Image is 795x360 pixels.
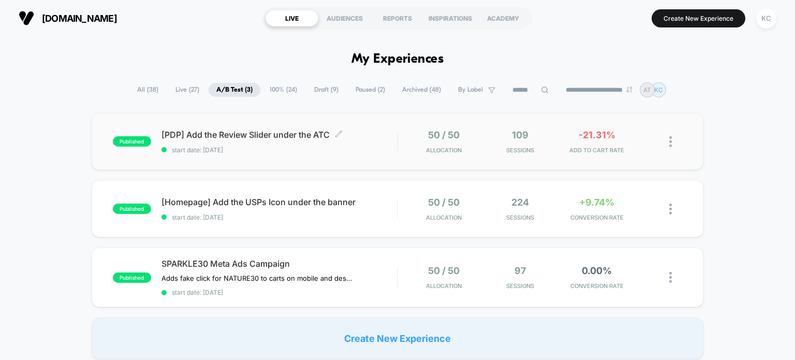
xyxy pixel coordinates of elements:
[113,204,151,214] span: published
[753,8,779,29] button: KC
[477,10,529,26] div: ACADEMY
[484,214,556,221] span: Sessions
[458,86,483,94] span: By Label
[654,86,663,94] p: KC
[426,214,462,221] span: Allocation
[582,265,612,276] span: 0.00%
[161,258,397,269] span: SPARKLE30 Meta Ads Campaign
[426,147,462,154] span: Allocation
[92,318,704,359] div: Create New Experience
[428,197,460,208] span: 50 / 50
[424,10,477,26] div: INSPIRATIONS
[351,52,444,67] h1: My Experiences
[512,129,528,140] span: 109
[426,282,462,290] span: Allocation
[348,83,393,97] span: Paused ( 2 )
[428,129,460,140] span: 50 / 50
[168,83,207,97] span: Live ( 27 )
[484,282,556,290] span: Sessions
[652,9,745,27] button: Create New Experience
[669,204,672,214] img: close
[514,265,526,276] span: 97
[262,83,305,97] span: 100% ( 24 )
[113,272,151,283] span: published
[428,265,460,276] span: 50 / 50
[209,83,260,97] span: A/B Test ( 3 )
[161,289,397,296] span: start date: [DATE]
[484,147,556,154] span: Sessions
[129,83,166,97] span: All ( 38 )
[579,129,615,140] span: -21.31%
[16,10,120,26] button: [DOMAIN_NAME]
[643,86,651,94] p: AT
[113,136,151,147] span: published
[579,197,614,208] span: +9.74%
[161,274,354,282] span: Adds fake click for NATURE30 to carts on mobile and desktop and changes the DISCOUNT CODE text to...
[561,282,632,290] span: CONVERSION RATE
[371,10,424,26] div: REPORTS
[161,213,397,221] span: start date: [DATE]
[511,197,529,208] span: 224
[42,13,117,24] span: [DOMAIN_NAME]
[318,10,371,26] div: AUDIENCES
[756,8,776,28] div: KC
[394,83,449,97] span: Archived ( 48 )
[669,136,672,147] img: close
[19,10,34,26] img: Visually logo
[161,197,397,207] span: [Homepage] Add the USPs Icon under the banner
[161,146,397,154] span: start date: [DATE]
[626,87,632,93] img: end
[266,10,318,26] div: LIVE
[561,214,632,221] span: CONVERSION RATE
[306,83,346,97] span: Draft ( 9 )
[161,129,397,140] span: [PDP] Add the Review Slider under the ATC
[561,147,632,154] span: ADD TO CART RATE
[669,272,672,283] img: close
